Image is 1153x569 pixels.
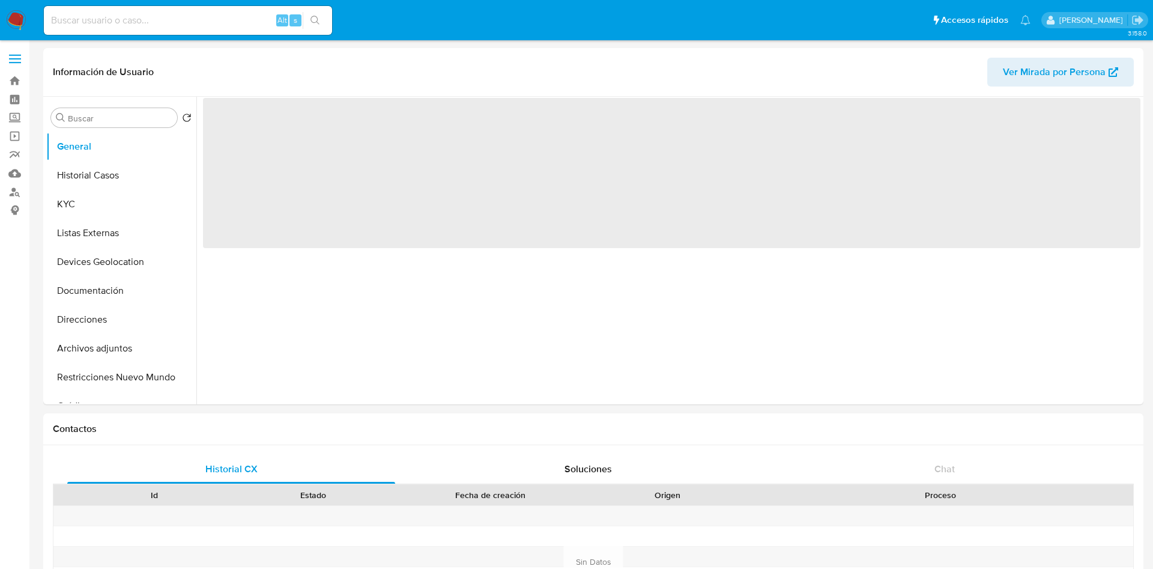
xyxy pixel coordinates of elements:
button: Buscar [56,113,65,123]
button: Créditos [46,392,196,421]
span: Historial CX [205,462,258,476]
span: Soluciones [564,462,612,476]
button: search-icon [303,12,327,29]
h1: Contactos [53,423,1134,435]
button: Historial Casos [46,161,196,190]
button: Archivos adjuntos [46,334,196,363]
button: General [46,132,196,161]
div: Proceso [755,489,1125,501]
a: Notificaciones [1020,15,1030,25]
span: s [294,14,297,26]
h1: Información de Usuario [53,66,154,78]
button: Restricciones Nuevo Mundo [46,363,196,392]
div: Estado [242,489,384,501]
button: Devices Geolocation [46,248,196,276]
span: Ver Mirada por Persona [1003,58,1106,87]
button: Listas Externas [46,219,196,248]
input: Buscar usuario o caso... [44,13,332,28]
button: Volver al orden por defecto [182,113,192,126]
span: Alt [277,14,287,26]
div: Origen [596,489,739,501]
button: Direcciones [46,305,196,334]
a: Salir [1131,14,1144,26]
input: Buscar [68,113,172,124]
p: ivonne.perezonofre@mercadolibre.com.mx [1059,14,1127,26]
span: Accesos rápidos [941,14,1008,26]
div: Id [83,489,225,501]
div: Fecha de creación [401,489,579,501]
button: KYC [46,190,196,219]
span: Chat [934,462,955,476]
button: Documentación [46,276,196,305]
span: ‌ [203,98,1140,248]
button: Ver Mirada por Persona [987,58,1134,87]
